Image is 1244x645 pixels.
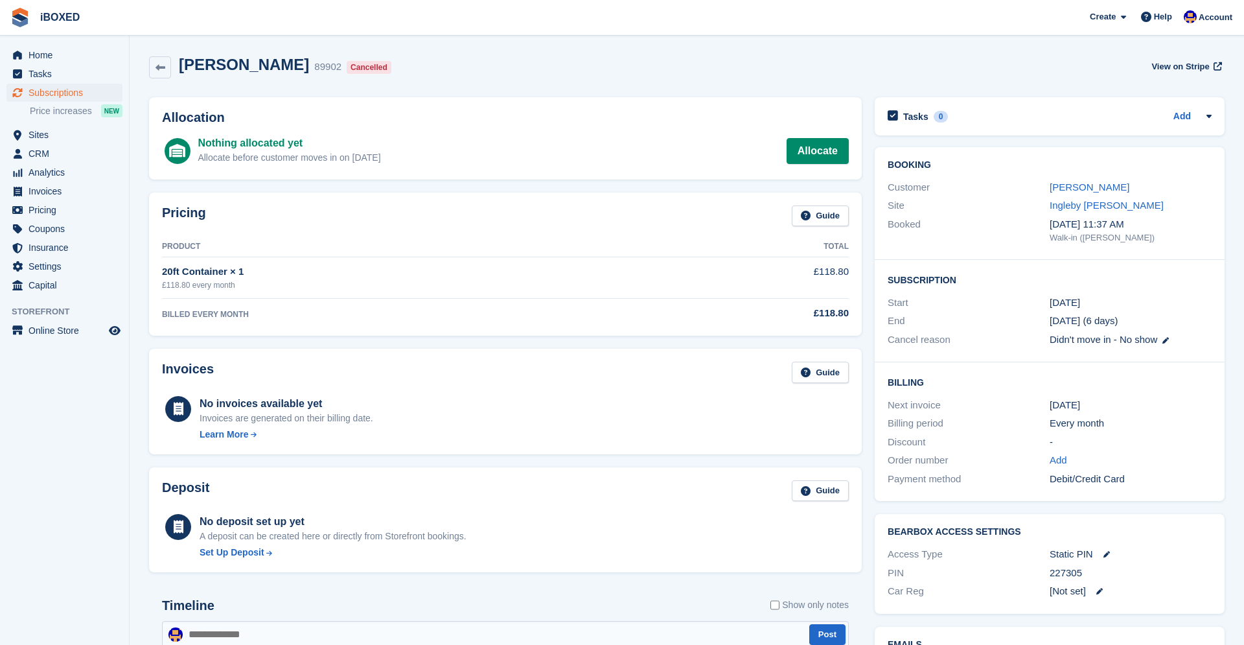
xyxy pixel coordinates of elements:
a: Ingleby [PERSON_NAME] [1050,200,1164,211]
img: Noor Rashid [1184,10,1197,23]
label: Show only notes [770,598,849,612]
a: Allocate [787,138,849,164]
span: Didn't move in - No show [1050,334,1157,345]
div: 20ft Container × 1 [162,264,651,279]
a: Guide [792,480,849,502]
div: [DATE] [1050,398,1212,413]
div: - [1050,435,1212,450]
th: Total [651,237,849,257]
span: [DATE] (6 days) [1050,315,1118,326]
h2: Allocation [162,110,849,125]
span: Analytics [29,163,106,182]
a: View on Stripe [1146,56,1225,77]
time: 2025-09-01 00:00:00 UTC [1050,296,1080,311]
a: menu [6,46,122,64]
div: Billing period [888,416,1050,431]
div: Site [888,198,1050,213]
div: No deposit set up yet [200,514,466,530]
div: Customer [888,180,1050,195]
a: menu [6,182,122,200]
div: PIN [888,566,1050,581]
span: Settings [29,257,106,276]
span: Sites [29,126,106,144]
div: Access Type [888,547,1050,562]
div: No invoices available yet [200,396,373,412]
a: menu [6,84,122,102]
div: 0 [934,111,949,123]
span: CRM [29,145,106,163]
span: Pricing [29,201,106,219]
a: menu [6,257,122,276]
div: End [888,314,1050,329]
div: NEW [101,104,122,117]
td: £118.80 [651,257,849,298]
img: Noor Rashid [168,627,183,642]
h2: Deposit [162,480,209,502]
span: Coupons [29,220,106,238]
h2: [PERSON_NAME] [179,56,309,73]
a: Guide [792,362,849,383]
div: Set Up Deposit [200,546,264,559]
a: menu [6,239,122,257]
span: Capital [29,276,106,294]
a: Learn More [200,428,373,441]
a: Add [1173,110,1191,124]
a: [PERSON_NAME] [1050,182,1129,193]
span: Home [29,46,106,64]
h2: Billing [888,375,1212,388]
a: menu [6,145,122,163]
span: Tasks [29,65,106,83]
span: View on Stripe [1151,60,1209,73]
a: menu [6,65,122,83]
a: Set Up Deposit [200,546,466,559]
div: Next invoice [888,398,1050,413]
th: Product [162,237,651,257]
a: iBOXED [35,6,85,28]
div: Cancel reason [888,333,1050,347]
div: 227305 [1050,566,1212,581]
a: menu [6,276,122,294]
span: Subscriptions [29,84,106,102]
input: Show only notes [770,598,779,612]
div: Learn More [200,428,248,441]
div: BILLED EVERY MONTH [162,309,651,320]
div: Order number [888,453,1050,468]
h2: Invoices [162,362,214,383]
div: Invoices are generated on their billing date. [200,412,373,425]
div: Allocate before customer moves in on [DATE] [198,151,380,165]
div: [Not set] [1050,584,1212,599]
div: Cancelled [347,61,391,74]
div: [DATE] 11:37 AM [1050,217,1212,232]
a: menu [6,220,122,238]
a: Guide [792,205,849,227]
div: Start [888,296,1050,311]
span: Online Store [29,322,106,340]
div: £118.80 [651,306,849,321]
div: Debit/Credit Card [1050,472,1212,487]
div: Car Reg [888,584,1050,599]
span: Storefront [12,305,129,318]
div: Static PIN [1050,547,1212,562]
div: Payment method [888,472,1050,487]
div: Nothing allocated yet [198,135,380,151]
a: Add [1050,453,1067,468]
h2: Pricing [162,205,206,227]
div: Every month [1050,416,1212,431]
span: Create [1090,10,1116,23]
a: Preview store [107,323,122,338]
div: 89902 [314,60,341,75]
div: £118.80 every month [162,279,651,291]
div: Walk-in ([PERSON_NAME]) [1050,231,1212,244]
img: stora-icon-8386f47178a22dfd0bd8f6a31ec36ba5ce8667c1dd55bd0f319d3a0aa187defe.svg [10,8,30,27]
h2: Timeline [162,598,214,613]
span: Price increases [30,105,92,117]
h2: Tasks [903,111,928,123]
a: Price increases NEW [30,104,122,118]
div: Discount [888,435,1050,450]
a: menu [6,126,122,144]
a: menu [6,163,122,182]
h2: Booking [888,160,1212,170]
div: Booked [888,217,1050,244]
h2: Subscription [888,273,1212,286]
span: Insurance [29,239,106,257]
